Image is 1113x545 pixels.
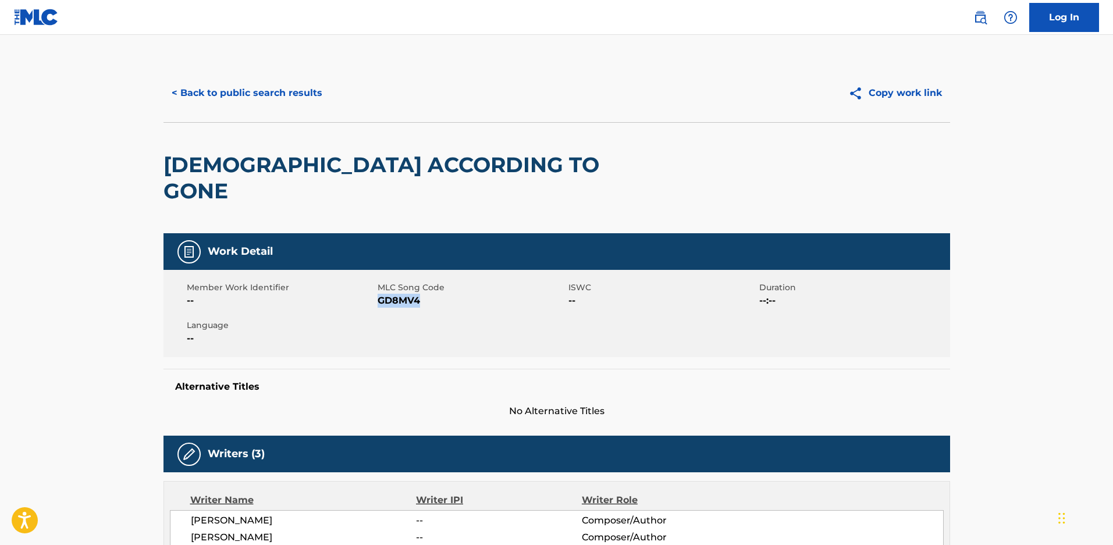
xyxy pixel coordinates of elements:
span: [PERSON_NAME] [191,530,417,544]
span: --:-- [759,294,947,308]
img: help [1004,10,1018,24]
img: MLC Logo [14,9,59,26]
div: Writer IPI [416,493,582,507]
div: Writer Name [190,493,417,507]
span: GD8MV4 [378,294,566,308]
span: -- [187,332,375,345]
div: Help [999,6,1022,29]
div: Drag [1058,501,1065,536]
span: Composer/Author [582,514,732,528]
a: Public Search [969,6,992,29]
button: < Back to public search results [163,79,330,108]
span: -- [187,294,375,308]
button: Copy work link [840,79,950,108]
img: Copy work link [848,86,869,101]
span: -- [416,530,581,544]
span: MLC Song Code [378,282,566,294]
span: Duration [759,282,947,294]
span: Composer/Author [582,530,732,544]
span: No Alternative Titles [163,404,950,418]
h5: Alternative Titles [175,381,938,393]
span: [PERSON_NAME] [191,514,417,528]
img: search [973,10,987,24]
div: Writer Role [582,493,732,507]
iframe: Chat Widget [1055,489,1113,545]
span: ISWC [568,282,756,294]
span: -- [568,294,756,308]
span: -- [416,514,581,528]
img: Work Detail [182,245,196,259]
a: Log In [1029,3,1099,32]
img: Writers [182,447,196,461]
span: Language [187,319,375,332]
h2: [DEMOGRAPHIC_DATA] ACCORDING TO GONE [163,152,635,204]
h5: Writers (3) [208,447,265,461]
span: Member Work Identifier [187,282,375,294]
h5: Work Detail [208,245,273,258]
